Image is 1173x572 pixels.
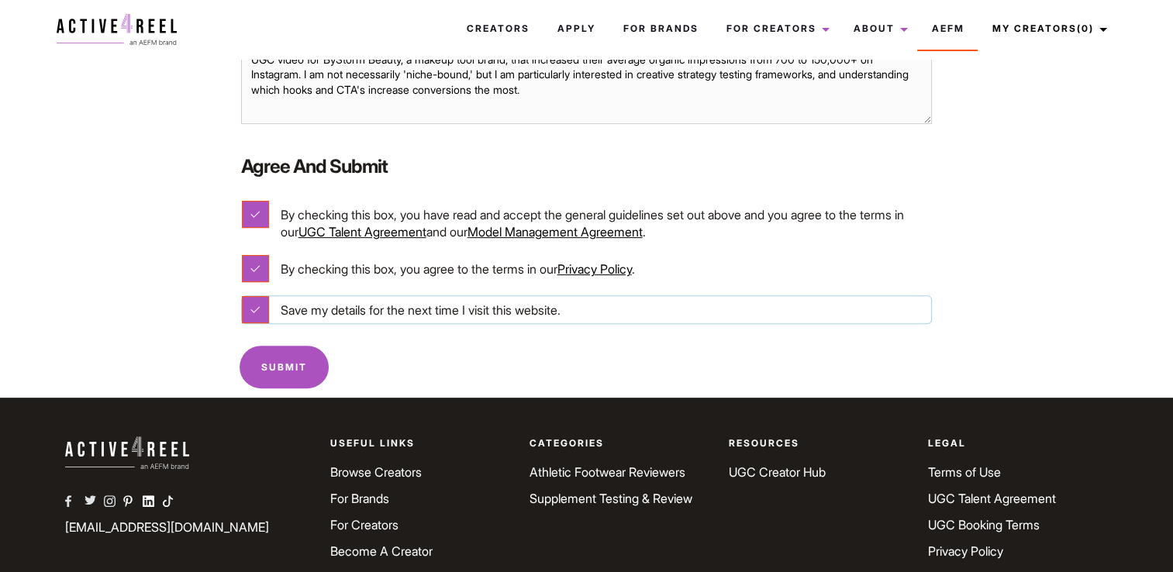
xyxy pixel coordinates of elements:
[143,493,162,512] a: AEFM Linkedin
[530,464,685,480] a: Athletic Footwear Reviewers
[65,436,189,468] img: a4r-logo-white.svg
[330,464,422,480] a: Browse Creators
[240,346,329,388] input: Submit
[928,491,1056,506] a: UGC Talent Agreement
[330,436,511,450] p: Useful Links
[978,8,1116,50] a: My Creators(0)
[241,153,933,180] label: Agree and Submit
[712,8,839,50] a: For Creators
[330,491,389,506] a: For Brands
[557,261,632,277] a: Privacy Policy
[543,8,609,50] a: Apply
[162,493,181,512] a: AEFM TikTok
[530,491,692,506] a: Supplement Testing & Review
[729,436,909,450] p: Resources
[1076,22,1093,34] span: (0)
[242,255,932,282] label: By checking this box, you agree to the terms in our .
[917,8,978,50] a: AEFM
[298,224,426,239] a: UGC Talent Agreement
[242,296,269,323] input: Save my details for the next time I visit this website.
[530,436,710,450] p: Categories
[729,464,826,480] a: UGC Creator Hub
[467,224,643,239] a: Model Management Agreement
[928,543,1003,559] a: Privacy Policy
[65,493,85,512] a: AEFM Facebook
[928,464,1001,480] a: Terms of Use
[85,493,104,512] a: AEFM Twitter
[452,8,543,50] a: Creators
[123,493,143,512] a: AEFM Pinterest
[104,493,123,512] a: AEFM Instagram
[609,8,712,50] a: For Brands
[330,517,398,532] a: For Creators
[57,14,177,45] img: a4r-logo.svg
[928,517,1040,532] a: UGC Booking Terms
[330,543,433,559] a: Become A Creator
[242,255,269,282] input: By checking this box, you agree to the terms in ourPrivacy Policy.
[242,201,269,228] input: By checking this box, you have read and accept the general guidelines set out above and you agree...
[242,296,932,323] label: Save my details for the next time I visit this website.
[242,201,932,240] label: By checking this box, you have read and accept the general guidelines set out above and you agree...
[839,8,917,50] a: About
[928,436,1109,450] p: Legal
[65,519,269,535] a: [EMAIL_ADDRESS][DOMAIN_NAME]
